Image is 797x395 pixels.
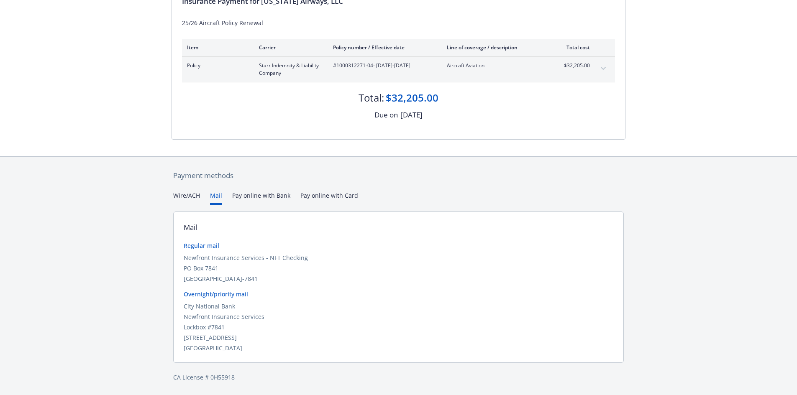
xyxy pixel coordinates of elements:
[173,170,624,181] div: Payment methods
[184,312,613,321] div: Newfront Insurance Services
[559,62,590,69] span: $32,205.00
[447,44,545,51] div: Line of coverage / description
[184,222,197,233] div: Mail
[559,44,590,51] div: Total cost
[187,44,246,51] div: Item
[333,62,433,69] span: #1000312271-04 - [DATE]-[DATE]
[259,44,320,51] div: Carrier
[184,290,613,298] div: Overnight/priority mail
[184,241,613,250] div: Regular mail
[386,91,438,105] div: $32,205.00
[447,62,545,69] span: Aircraft Aviation
[184,333,613,342] div: [STREET_ADDRESS]
[597,62,610,75] button: expand content
[300,191,358,205] button: Pay online with Card
[173,191,200,205] button: Wire/ACH
[187,62,246,69] span: Policy
[184,274,613,283] div: [GEOGRAPHIC_DATA]-7841
[359,91,384,105] div: Total:
[400,110,423,120] div: [DATE]
[232,191,290,205] button: Pay online with Bank
[374,110,398,120] div: Due on
[184,302,613,311] div: City National Bank
[184,323,613,331] div: Lockbox #7841
[333,44,433,51] div: Policy number / Effective date
[259,62,320,77] span: Starr Indemnity & Liability Company
[210,191,222,205] button: Mail
[184,264,613,273] div: PO Box 7841
[184,253,613,262] div: Newfront Insurance Services - NFT Checking
[173,373,624,382] div: CA License # 0H55918
[184,344,613,352] div: [GEOGRAPHIC_DATA]
[182,18,615,27] div: 25/26 Aircraft Policy Renewal
[182,57,615,82] div: PolicyStarr Indemnity & Liability Company#1000312271-04- [DATE]-[DATE]Aircraft Aviation$32,205.00...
